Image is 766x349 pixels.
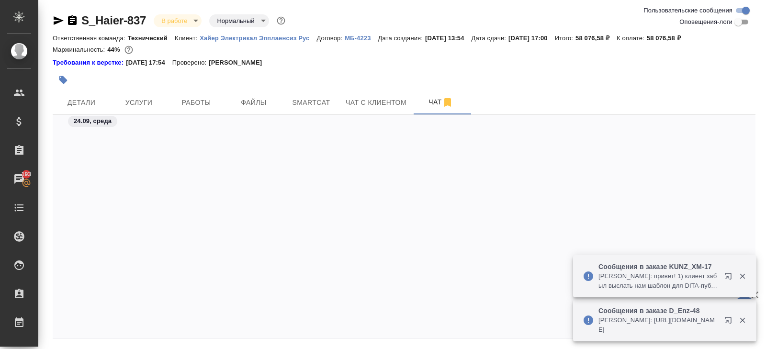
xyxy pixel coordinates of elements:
[209,14,269,27] div: В работе
[575,34,617,42] p: 58 076,58 ₽
[345,34,378,42] a: МБ-4223
[175,34,200,42] p: Клиент:
[123,44,135,56] button: 26960.58 RUB;
[53,69,74,90] button: Добавить тэг
[598,315,718,335] p: [PERSON_NAME]: [URL][DOMAIN_NAME]
[158,17,190,25] button: В работе
[53,34,128,42] p: Ответственная команда:
[53,15,64,26] button: Скопировать ссылку для ЯМессенджера
[679,17,732,27] span: Оповещения-логи
[719,311,742,334] button: Открыть в новой вкладке
[719,267,742,290] button: Открыть в новой вкладке
[126,58,172,68] p: [DATE] 17:54
[154,14,202,27] div: В работе
[472,34,508,42] p: Дата сдачи:
[116,97,162,109] span: Услуги
[67,15,78,26] button: Скопировать ссылку
[418,96,464,108] span: Чат
[172,58,209,68] p: Проверено:
[107,46,122,53] p: 44%
[231,97,277,109] span: Файлы
[732,316,752,325] button: Закрыть
[2,167,36,191] a: 193
[598,271,718,291] p: [PERSON_NAME]: привет! 1) клиент забыл выслать нам шаблон для DITA-публикации, чтобы мы после пер...
[173,97,219,109] span: Работы
[74,116,112,126] p: 24.09, среда
[53,58,126,68] a: Требования к верстке:
[288,97,334,109] span: Smartcat
[378,34,425,42] p: Дата создания:
[81,14,146,27] a: S_Haier-837
[209,58,269,68] p: [PERSON_NAME]
[53,58,126,68] div: Нажми, чтобы открыть папку с инструкцией
[598,262,718,271] p: Сообщения в заказе KUNZ_XM-17
[508,34,555,42] p: [DATE] 17:00
[16,169,37,179] span: 193
[647,34,688,42] p: 58 076,58 ₽
[346,97,406,109] span: Чат с клиентом
[732,272,752,281] button: Закрыть
[214,17,257,25] button: Нормальный
[58,97,104,109] span: Детали
[275,14,287,27] button: Доп статусы указывают на важность/срочность заказа
[425,34,472,42] p: [DATE] 13:54
[53,46,107,53] p: Маржинальность:
[316,34,345,42] p: Договор:
[555,34,575,42] p: Итого:
[128,34,175,42] p: Технический
[200,34,316,42] a: Хайер Электрикал Эпплаенсиз Рус
[617,34,647,42] p: К оплате:
[598,306,718,315] p: Сообщения в заказе D_Enz-48
[643,6,732,15] span: Пользовательские сообщения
